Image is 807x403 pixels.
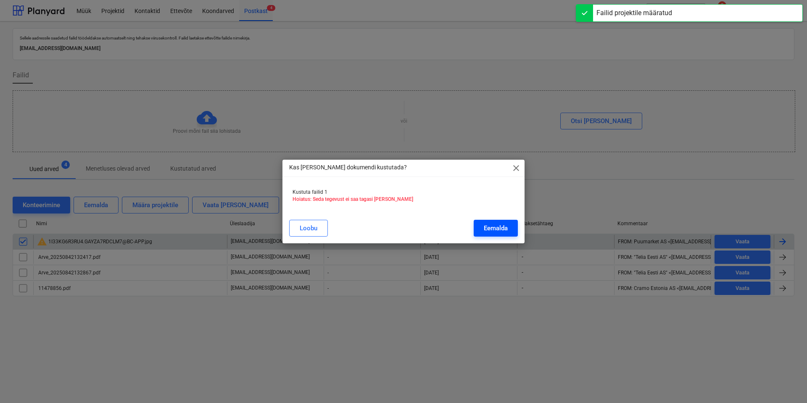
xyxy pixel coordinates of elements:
[289,163,407,172] p: Kas [PERSON_NAME] dokumendi kustutada?
[511,163,521,173] span: close
[765,363,807,403] iframe: Chat Widget
[596,8,672,18] div: Failid projektile määratud
[293,196,514,203] p: Hoiatus: Seda tegevust ei saa tagasi [PERSON_NAME]
[474,220,518,237] button: Eemalda
[484,223,508,234] div: Eemalda
[289,220,328,237] button: Loobu
[293,189,514,196] p: Kustuta failid 1
[300,223,317,234] div: Loobu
